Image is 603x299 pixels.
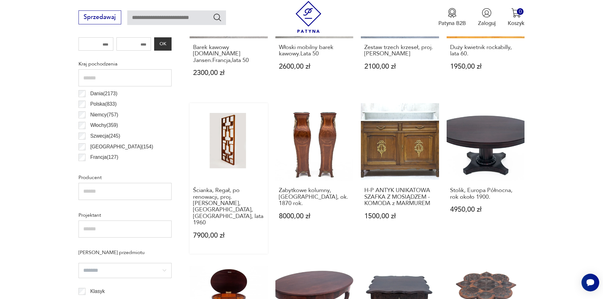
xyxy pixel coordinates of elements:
img: Ikonka użytkownika [482,8,492,18]
button: Patyna B2B [438,8,466,27]
button: Zaloguj [478,8,496,27]
h3: Barek kawowy [DOMAIN_NAME] Jansen.Francja,lata 50 [193,44,264,64]
p: Czechy ( 115 ) [90,164,118,172]
h3: Zestaw trzech krzeseł, proj.[PERSON_NAME] [364,44,436,57]
a: Stolik, Europa Północna, rok około 1900.Stolik, Europa Północna, rok około 1900.4950,00 zł [447,103,525,253]
p: Dania ( 2173 ) [90,90,117,98]
h3: Stolik, Europa Północna, rok około 1900. [450,187,521,200]
p: Koszyk [508,20,524,27]
p: [PERSON_NAME] przedmiotu [79,248,172,257]
p: 1950,00 zł [450,63,521,70]
p: Polska ( 833 ) [90,100,116,108]
button: Sprzedawaj [79,10,121,24]
p: Klasyk [90,287,105,296]
button: Szukaj [213,13,222,22]
iframe: Smartsupp widget button [581,274,599,291]
h3: Włoski mobilny barek kawowy.Lata 50 [279,44,350,57]
img: Patyna - sklep z meblami i dekoracjami vintage [292,1,324,33]
p: 2300,00 zł [193,70,264,76]
p: Francja ( 127 ) [90,153,118,161]
p: 2600,00 zł [279,63,350,70]
p: [GEOGRAPHIC_DATA] ( 154 ) [90,143,153,151]
p: 2100,00 zł [364,63,436,70]
div: 0 [517,8,524,15]
p: Patyna B2B [438,20,466,27]
a: Ścianka, Regał, po renowacji, proj. Ludvik Volak, Holesov, Czechy, lata 1960Ścianka, Regał, po re... [190,103,268,253]
h3: Duży kwietnik rockabilly, lata 60. [450,44,521,57]
p: 7900,00 zł [193,232,264,239]
p: Projektant [79,211,172,219]
p: Włochy ( 359 ) [90,121,118,129]
p: Niemcy ( 757 ) [90,111,118,119]
button: OK [154,37,171,51]
a: Zabytkowe kolumny, Francja, ok. 1870 rok.Zabytkowe kolumny, [GEOGRAPHIC_DATA], ok. 1870 rok.8000,... [275,103,354,253]
p: Kraj pochodzenia [79,60,172,68]
a: H-P ANTYK UNIKATOWA SZAFKA Z MOSIĄDZEM - KOMODA z MARMUREMH-P ANTYK UNIKATOWA SZAFKA Z MOSIĄDZEM ... [361,103,439,253]
p: Szwecja ( 245 ) [90,132,120,140]
p: 8000,00 zł [279,213,350,220]
h3: H-P ANTYK UNIKATOWA SZAFKA Z MOSIĄDZEM - KOMODA z MARMUREM [364,187,436,207]
a: Ikona medaluPatyna B2B [438,8,466,27]
p: Producent [79,173,172,182]
img: Ikona koszyka [511,8,521,18]
p: Zaloguj [478,20,496,27]
button: 0Koszyk [508,8,524,27]
p: 1500,00 zł [364,213,436,220]
img: Ikona medalu [447,8,457,18]
h3: Ścianka, Regał, po renowacji, proj. [PERSON_NAME], [GEOGRAPHIC_DATA], [GEOGRAPHIC_DATA], lata 1960 [193,187,264,226]
a: Sprzedawaj [79,15,121,20]
p: 4950,00 zł [450,206,521,213]
h3: Zabytkowe kolumny, [GEOGRAPHIC_DATA], ok. 1870 rok. [279,187,350,207]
